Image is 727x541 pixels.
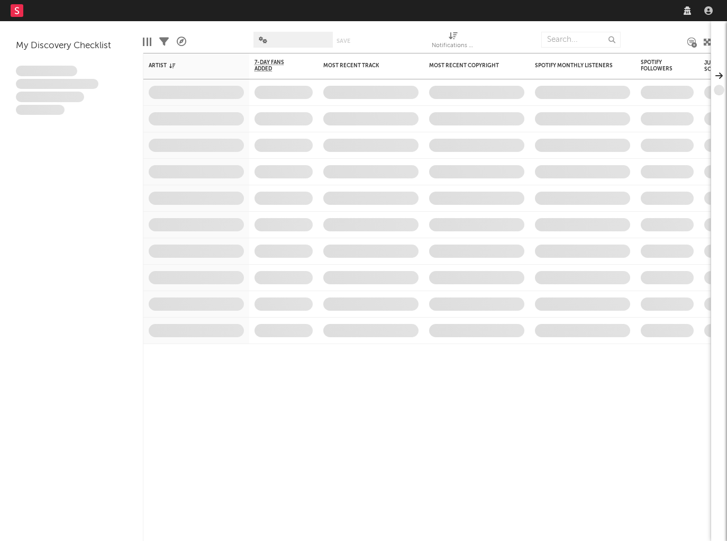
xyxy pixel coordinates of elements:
div: Most Recent Track [323,62,403,69]
button: Save [337,38,350,44]
span: 7-Day Fans Added [255,59,297,72]
div: Filters [159,26,169,57]
div: Notifications (Artist) [432,26,474,57]
div: Spotify Followers [641,59,678,72]
div: My Discovery Checklist [16,40,127,52]
span: Integer aliquet in purus et [16,79,98,89]
div: Notifications (Artist) [432,40,474,52]
span: Lorem ipsum dolor [16,66,77,76]
div: Most Recent Copyright [429,62,508,69]
span: Praesent ac interdum [16,92,84,102]
div: Edit Columns [143,26,151,57]
span: Aliquam viverra [16,105,65,115]
input: Search... [541,32,621,48]
div: A&R Pipeline [177,26,186,57]
div: Spotify Monthly Listeners [535,62,614,69]
div: Artist [149,62,228,69]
